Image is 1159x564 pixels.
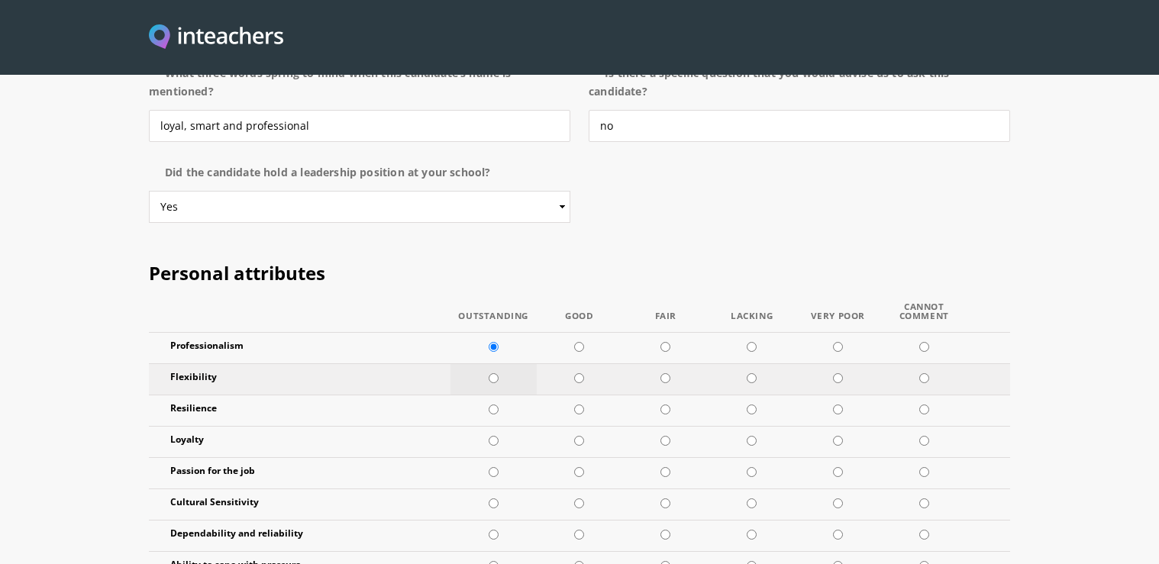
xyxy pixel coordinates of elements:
[709,302,795,333] th: Lacking
[795,302,881,333] th: Very Poor
[157,434,443,450] label: Loyalty
[149,24,283,51] a: Visit this site's homepage
[149,260,325,285] span: Personal attributes
[157,497,443,512] label: Cultural Sensitivity
[537,302,623,333] th: Good
[157,340,443,356] label: Professionalism
[157,466,443,481] label: Passion for the job
[589,64,1010,110] label: Is there a specific question that you would advise us to ask this candidate?
[157,528,443,543] label: Dependability and reliability
[881,302,967,333] th: Cannot Comment
[450,302,537,333] th: Outstanding
[157,372,443,387] label: Flexibility
[157,403,443,418] label: Resilience
[149,24,283,51] img: Inteachers
[149,64,570,110] label: What three words spring to mind when this candidate’s name is mentioned?
[149,163,570,191] label: Did the candidate hold a leadership position at your school?
[622,302,709,333] th: Fair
